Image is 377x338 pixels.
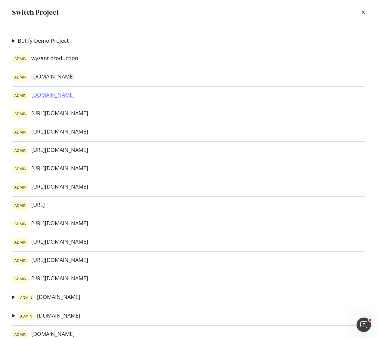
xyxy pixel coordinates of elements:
a: warning label[URL][DOMAIN_NAME] [12,128,88,137]
span: ADMIN [20,296,32,300]
a: warning label[URL][DOMAIN_NAME] [12,257,88,265]
div: Switch Project [12,7,59,17]
a: warning label[DOMAIN_NAME] [12,91,75,100]
div: warning label [12,128,29,137]
a: warning label[URL][DOMAIN_NAME] [12,275,88,283]
span: ADMIN [14,277,26,281]
span: ADMIN [14,57,26,61]
iframe: Intercom live chat [357,318,371,332]
a: warning label[URL][DOMAIN_NAME] [12,110,88,118]
span: ADMIN [14,259,26,263]
span: ADMIN [14,167,26,171]
div: warning label [12,183,29,192]
span: ADMIN [14,241,26,244]
div: warning label [12,146,29,155]
div: warning label [12,91,29,100]
span: ADMIN [14,186,26,189]
span: ADMIN [14,333,26,336]
span: ADMIN [14,204,26,207]
span: ADMIN [14,131,26,134]
a: warning label[URL][DOMAIN_NAME] [12,238,88,247]
div: warning label [12,55,29,63]
summary: Botify Demo Project [12,37,69,45]
a: warning label[URL][DOMAIN_NAME] [12,183,88,192]
span: ADMIN [14,112,26,116]
div: warning label [12,220,29,228]
div: times [361,7,365,17]
div: warning label [12,238,29,247]
a: warning label[URL][DOMAIN_NAME] [12,165,88,173]
div: warning label [12,275,29,283]
a: warning label[DOMAIN_NAME] [18,312,80,321]
div: warning label [12,73,29,81]
a: Botify Demo Project [18,38,69,44]
div: warning label [12,165,29,173]
a: warning label[DOMAIN_NAME] [18,293,80,302]
a: warning label[URL][DOMAIN_NAME] [12,146,88,155]
a: warning label[URL][DOMAIN_NAME] [12,220,88,228]
div: warning label [12,201,29,210]
a: warning label[URL] [12,201,45,210]
div: warning label [18,293,35,302]
summary: warning label[DOMAIN_NAME] [12,312,80,321]
span: ADMIN [14,222,26,226]
span: ADMIN [14,149,26,152]
span: ADMIN [14,75,26,79]
summary: warning label[DOMAIN_NAME] [12,293,80,302]
div: warning label [18,312,35,321]
span: ADMIN [20,315,32,318]
a: warning label[DOMAIN_NAME] [12,73,75,81]
div: warning label [12,257,29,265]
div: warning label [12,110,29,118]
span: ADMIN [14,94,26,97]
a: warning labelwyzant production [12,55,78,63]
